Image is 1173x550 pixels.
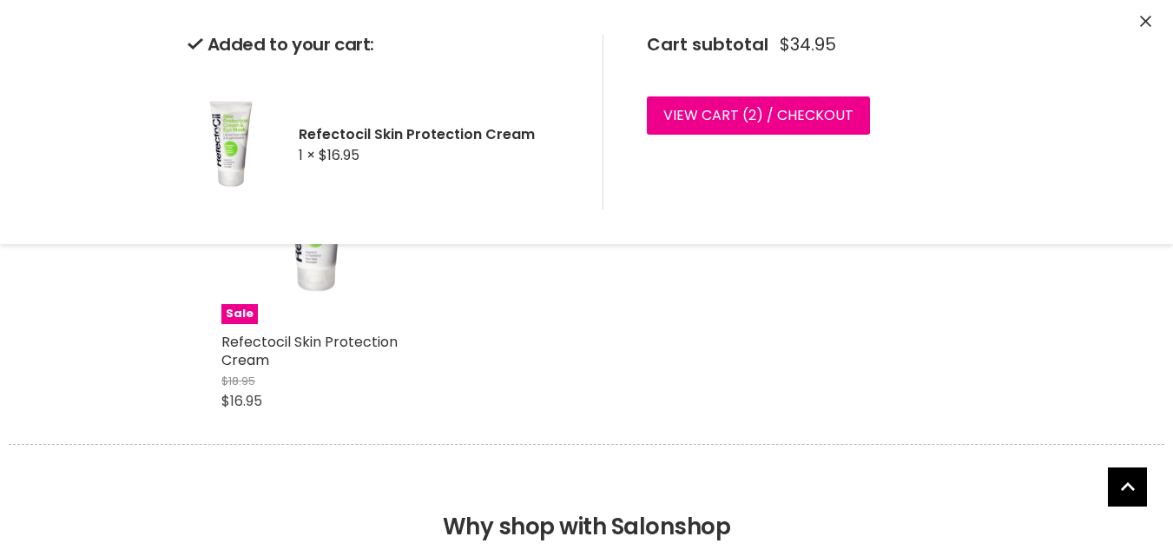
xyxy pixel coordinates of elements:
[221,332,398,370] a: Refectocil Skin Protection Cream
[221,391,262,411] span: $16.95
[319,145,359,165] span: $16.95
[1140,13,1151,31] button: Close
[647,32,768,56] span: Cart subtotal
[1108,467,1147,507] a: Back to top
[188,35,575,55] h2: Added to your cart:
[748,105,756,125] span: 2
[299,145,315,165] span: 1 ×
[188,79,274,209] img: Refectocil Skin Protection Cream
[299,125,575,143] h2: Refectocil Skin Protection Cream
[647,96,870,135] a: View cart (2) / Checkout
[780,35,836,55] span: $34.95
[221,373,255,389] span: $18.95
[221,304,258,324] span: Sale
[1108,467,1147,513] span: Back to top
